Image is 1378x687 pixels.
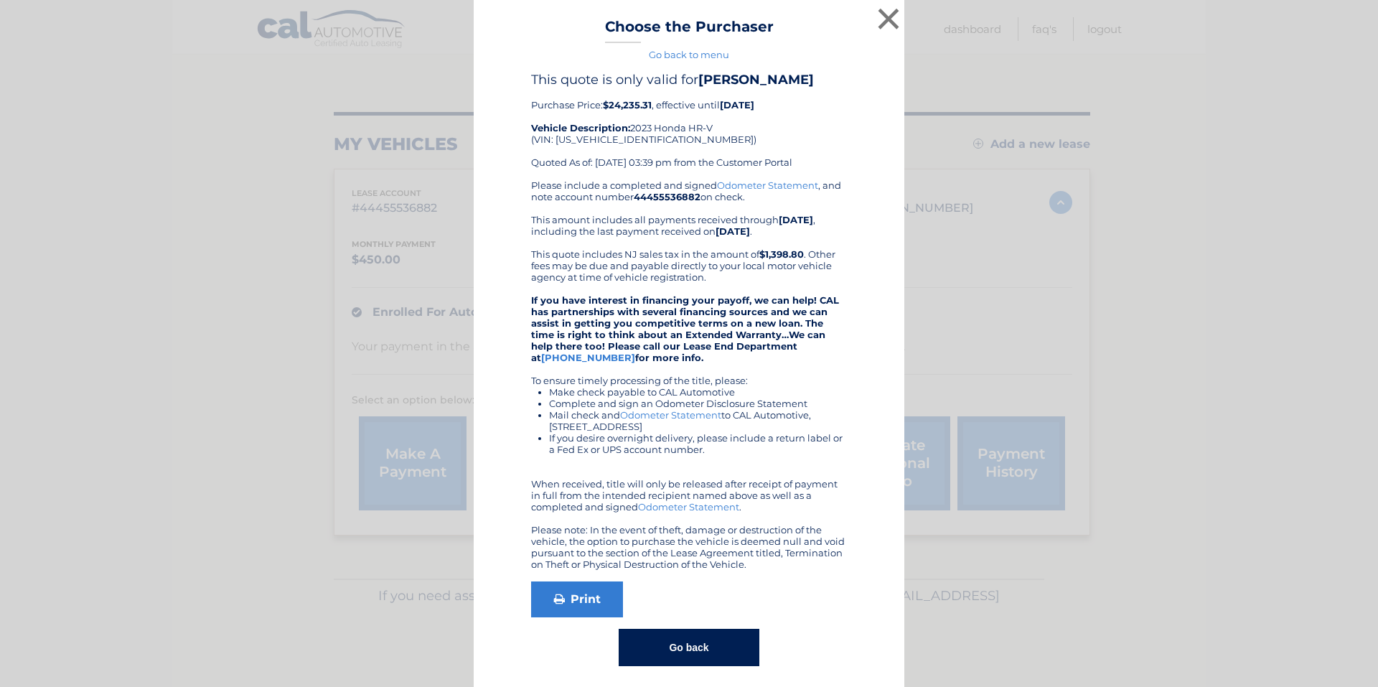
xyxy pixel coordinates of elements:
li: Complete and sign an Odometer Disclosure Statement [549,398,847,409]
b: [DATE] [720,99,754,111]
b: 44455536882 [634,191,700,202]
b: [PERSON_NAME] [698,72,814,88]
div: Please include a completed and signed , and note account number on check. This amount includes al... [531,179,847,570]
a: Odometer Statement [638,501,739,513]
h3: Choose the Purchaser [605,18,774,43]
strong: Vehicle Description: [531,122,630,134]
div: Purchase Price: , effective until 2023 Honda HR-V (VIN: [US_VEHICLE_IDENTIFICATION_NUMBER]) Quote... [531,72,847,179]
button: Go back [619,629,759,666]
li: Mail check and to CAL Automotive, [STREET_ADDRESS] [549,409,847,432]
button: × [874,4,903,33]
a: Go back to menu [649,49,729,60]
li: If you desire overnight delivery, please include a return label or a Fed Ex or UPS account number. [549,432,847,455]
b: [DATE] [716,225,750,237]
a: Odometer Statement [717,179,818,191]
b: $24,235.31 [603,99,652,111]
li: Make check payable to CAL Automotive [549,386,847,398]
a: Odometer Statement [620,409,721,421]
b: $1,398.80 [759,248,804,260]
b: [DATE] [779,214,813,225]
strong: If you have interest in financing your payoff, we can help! CAL has partnerships with several fin... [531,294,839,363]
a: Print [531,581,623,617]
h4: This quote is only valid for [531,72,847,88]
a: [PHONE_NUMBER] [541,352,635,363]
